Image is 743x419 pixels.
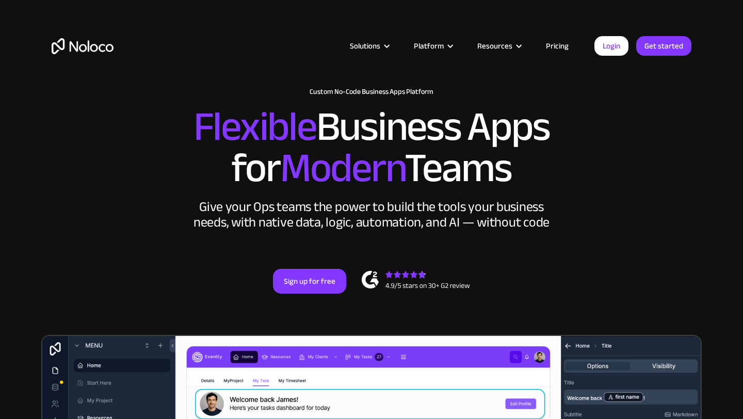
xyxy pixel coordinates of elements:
h2: Business Apps for Teams [52,106,691,189]
a: Pricing [533,39,582,53]
div: Platform [401,39,464,53]
div: Solutions [350,39,380,53]
div: Solutions [337,39,401,53]
span: Flexible [193,88,316,165]
a: Get started [636,36,691,56]
a: Login [594,36,628,56]
a: home [52,38,114,54]
div: Resources [464,39,533,53]
span: Modern [280,130,405,206]
div: Resources [477,39,512,53]
div: Platform [414,39,444,53]
div: Give your Ops teams the power to build the tools your business needs, with native data, logic, au... [191,199,552,230]
a: Sign up for free [273,269,346,294]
